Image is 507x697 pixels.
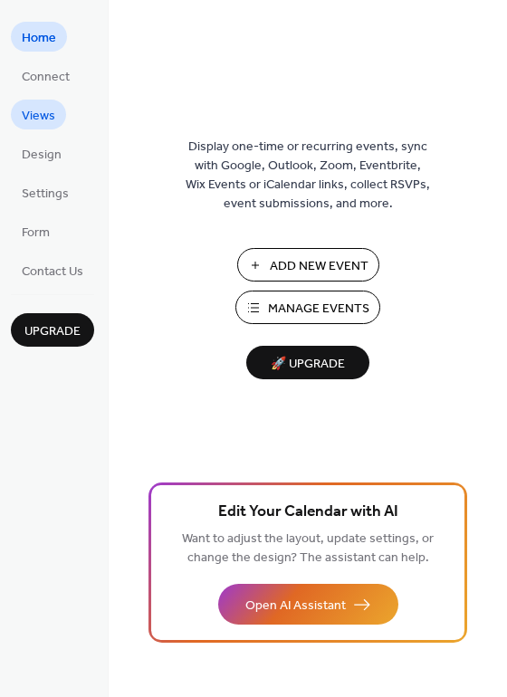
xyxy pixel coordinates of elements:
button: Upgrade [11,313,94,347]
a: Design [11,138,72,168]
span: Manage Events [268,300,369,319]
span: Add New Event [270,257,368,276]
span: Views [22,107,55,126]
button: 🚀 Upgrade [246,346,369,379]
span: Display one-time or recurring events, sync with Google, Outlook, Zoom, Eventbrite, Wix Events or ... [186,138,430,214]
span: Settings [22,185,69,204]
span: Upgrade [24,322,81,341]
span: Connect [22,68,70,87]
a: Connect [11,61,81,91]
a: Views [11,100,66,129]
span: Home [22,29,56,48]
a: Form [11,216,61,246]
button: Manage Events [235,291,380,324]
span: Want to adjust the layout, update settings, or change the design? The assistant can help. [182,527,434,570]
a: Home [11,22,67,52]
a: Contact Us [11,255,94,285]
button: Open AI Assistant [218,584,398,625]
span: Edit Your Calendar with AI [218,500,398,525]
button: Add New Event [237,248,379,282]
span: Contact Us [22,263,83,282]
span: Design [22,146,62,165]
span: Form [22,224,50,243]
span: Open AI Assistant [245,597,346,616]
a: Settings [11,177,80,207]
span: 🚀 Upgrade [257,352,359,377]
